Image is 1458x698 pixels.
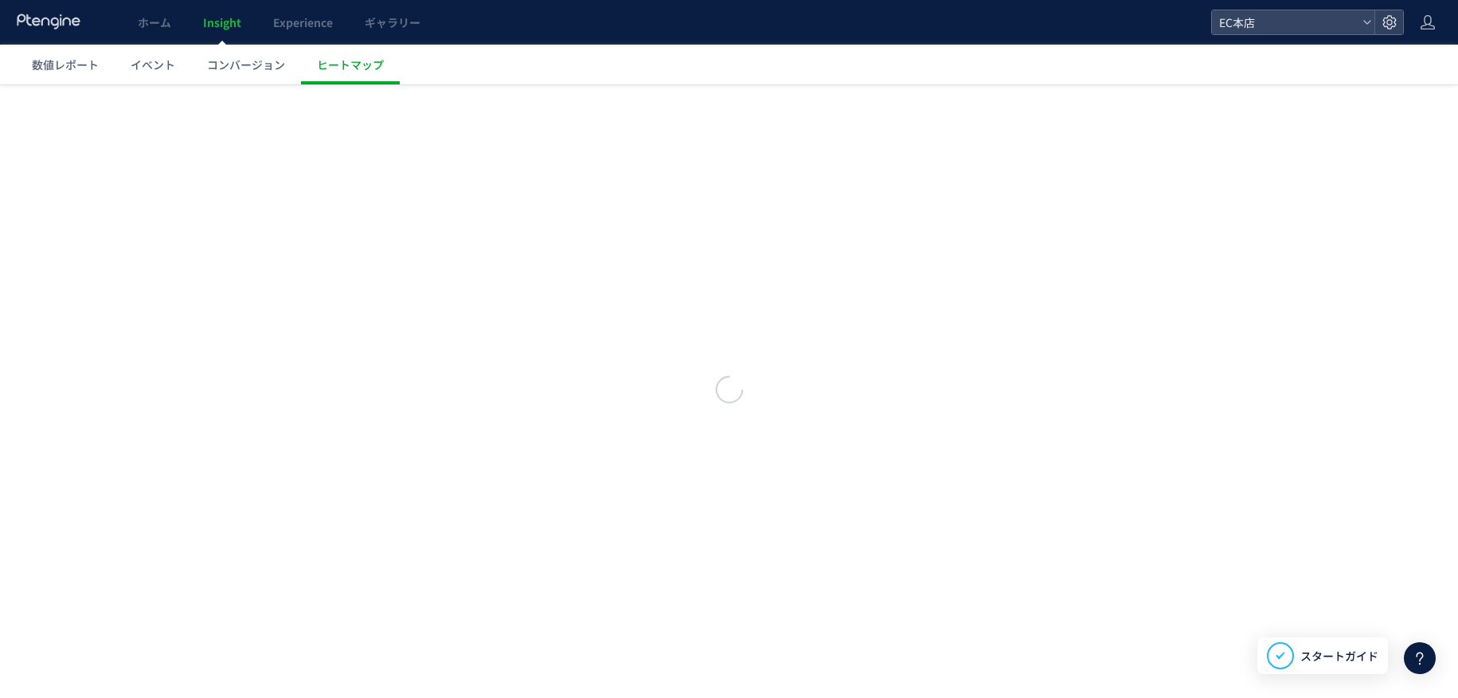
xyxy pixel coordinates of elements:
span: EC本店 [1214,10,1356,34]
span: スタートガイド [1300,648,1378,665]
span: Experience [273,14,333,30]
span: 数値レポート [32,57,99,73]
span: ギャラリー [365,14,420,30]
span: ホーム [138,14,171,30]
span: ヒートマップ [317,57,384,73]
span: イベント [131,57,175,73]
span: コンバージョン [207,57,285,73]
span: Insight [203,14,241,30]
